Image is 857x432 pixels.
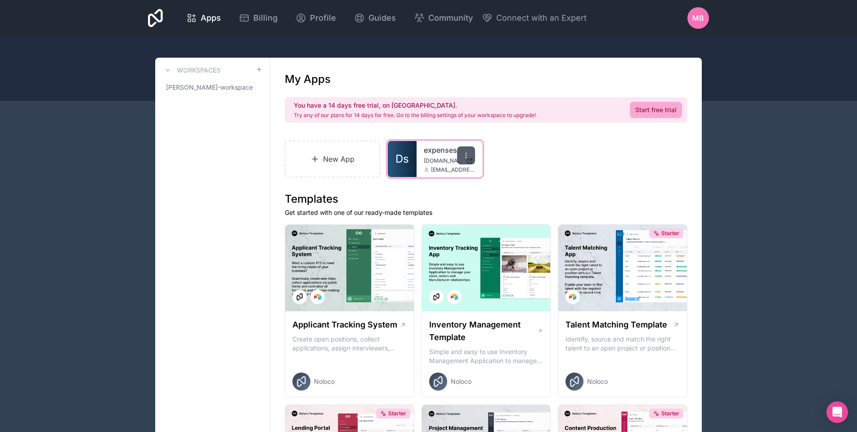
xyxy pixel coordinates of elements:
a: [PERSON_NAME]-workspace [162,79,263,95]
h1: Templates [285,192,687,206]
span: Guides [368,12,396,24]
h1: Applicant Tracking System [292,318,397,331]
span: Community [428,12,473,24]
a: [DOMAIN_NAME] [424,157,475,164]
span: MB [692,13,704,23]
a: Apps [179,8,228,28]
span: [DOMAIN_NAME] [424,157,462,164]
a: Ds [388,141,417,177]
span: [EMAIL_ADDRESS][DOMAIN_NAME] [431,166,475,173]
p: Try any of our plans for 14 days for free. Go to the billing settings of your workspace to upgrade! [294,112,536,119]
img: Airtable Logo [569,293,576,300]
span: Billing [253,12,278,24]
p: Create open positions, collect applications, assign interviewers, centralise candidate feedback a... [292,335,407,353]
a: Workspaces [162,65,220,76]
span: Noloco [314,377,335,386]
span: Ds [395,152,409,166]
span: [PERSON_NAME]-workspace [166,83,253,92]
p: Identify, source and match the right talent to an open project or position with our Talent Matchi... [565,335,680,353]
a: expenses [424,145,475,155]
p: Simple and easy to use Inventory Management Application to manage your stock, orders and Manufact... [429,347,543,365]
span: Profile [310,12,336,24]
img: Airtable Logo [314,293,321,300]
img: Airtable Logo [451,293,458,300]
button: Connect with an Expert [482,12,587,24]
h1: Inventory Management Template [429,318,537,344]
a: New App [285,141,380,177]
h1: My Apps [285,72,331,86]
span: Starter [661,230,679,237]
h1: Talent Matching Template [565,318,667,331]
p: Get started with one of our ready-made templates [285,208,687,217]
a: Profile [288,8,343,28]
span: Starter [388,410,406,417]
a: Guides [347,8,403,28]
a: Billing [232,8,285,28]
span: Connect with an Expert [496,12,587,24]
span: Noloco [451,377,471,386]
h3: Workspaces [177,66,220,75]
h2: You have a 14 days free trial, on [GEOGRAPHIC_DATA]. [294,101,536,110]
span: Starter [661,410,679,417]
span: Noloco [587,377,608,386]
span: Apps [201,12,221,24]
a: Start free trial [630,102,682,118]
a: Community [407,8,480,28]
div: Open Intercom Messenger [826,401,848,423]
